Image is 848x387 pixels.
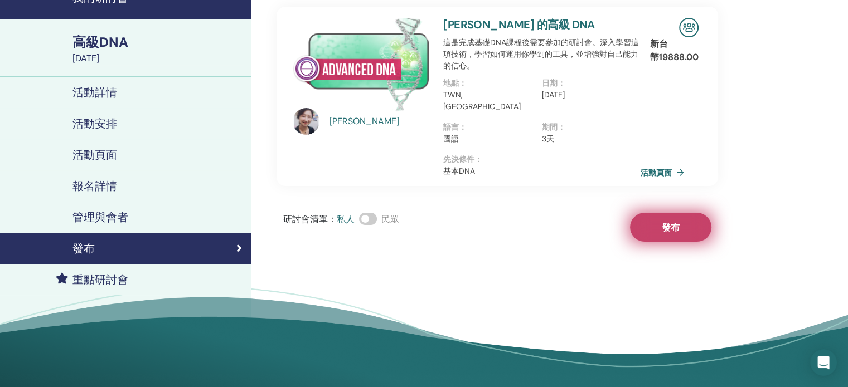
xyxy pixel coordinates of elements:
[542,122,558,132] font: 期間
[72,33,128,51] font: 高級DNA
[329,115,399,127] font: [PERSON_NAME]
[558,122,565,132] font: ：
[662,222,680,233] font: 發布
[72,179,117,193] font: 報名詳情
[443,17,595,32] a: [PERSON_NAME] 的高級 DNA
[810,349,837,376] div: 開啟 Intercom Messenger
[72,85,117,100] font: 活動詳情
[443,154,474,164] font: 先決條件
[381,213,399,225] font: 民眾
[443,122,459,132] font: 語言
[443,90,521,111] font: TWN, [GEOGRAPHIC_DATA]
[459,122,467,132] font: ：
[72,148,117,162] font: 活動頁面
[443,134,459,144] font: 國語
[72,116,117,131] font: 活動安排
[558,78,565,88] font: ：
[66,33,251,65] a: 高級DNA[DATE]
[72,52,99,64] font: [DATE]
[293,18,430,111] img: 高級DNA
[474,154,482,164] font: ：
[630,213,711,242] button: 發布
[641,164,689,180] a: 活動頁面
[459,78,467,88] font: ：
[659,51,699,63] font: 19888.00
[650,38,668,63] font: 新台幣
[542,134,554,144] font: 3天
[641,168,672,178] font: 活動頁面
[679,18,699,37] img: 現場研討會
[328,213,337,225] font: ：
[542,90,565,100] font: [DATE]
[443,78,459,88] font: 地點
[443,37,639,71] font: 這是完成基礎DNA課程後需要參加的研討會。深入學習這項技術，學習如何運用你學到的工具，並增強對自己能力的信心。
[337,213,355,225] font: 私人
[72,241,95,256] font: 發布
[283,213,328,225] font: 研討會清單
[443,166,475,176] font: 基本DNA
[329,115,433,128] a: [PERSON_NAME]
[293,108,319,135] img: default.jpg
[72,272,128,287] font: 重點研討會
[72,210,128,224] font: 管理與會者
[542,78,558,88] font: 日期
